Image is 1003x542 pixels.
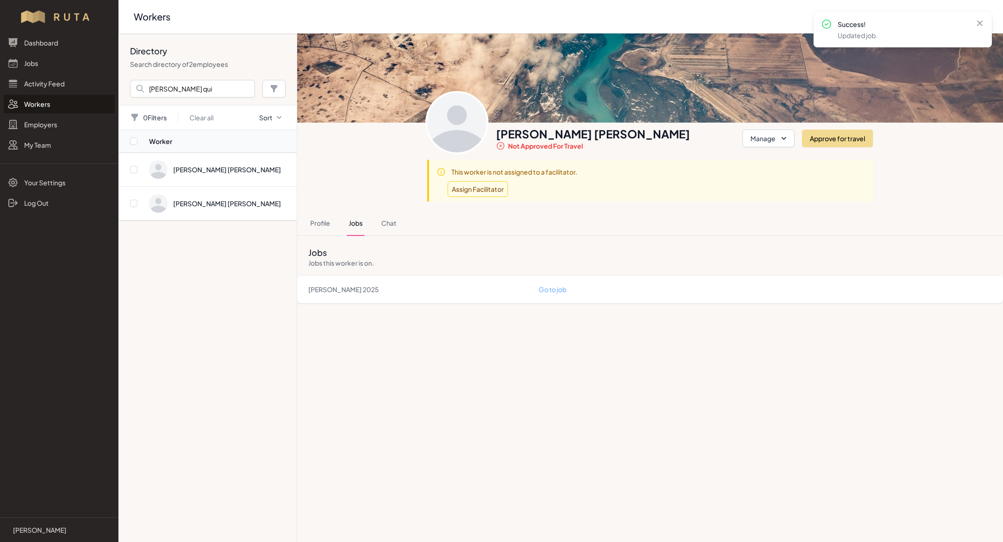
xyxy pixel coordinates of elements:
[4,136,115,154] a: My Team
[308,258,374,268] p: Jobs this worker is on.
[539,285,567,294] a: Go to job
[496,141,720,150] dd: Not approved for travel
[742,130,795,147] button: Manage
[130,113,167,122] button: 0Filters
[7,525,111,535] a: [PERSON_NAME]
[4,74,115,93] a: Activity Feed
[451,167,577,176] h3: This worker is not assigned to a facilitator.
[130,59,286,69] p: Search directory of 2 employees
[119,130,297,542] nav: Directory
[13,525,66,535] p: [PERSON_NAME]
[134,10,1002,23] h2: Workers
[259,113,282,122] button: Sort
[838,20,968,29] p: Success!
[308,247,374,268] h2: Jobs
[20,9,99,24] img: Workflow
[130,80,255,98] input: Search
[149,130,297,153] th: Worker
[4,115,115,134] a: Employers
[448,181,508,197] button: Assign Facilitator
[802,130,873,147] button: Approve for travel
[4,95,115,113] a: Workers
[838,31,968,40] p: Updated job.
[4,173,115,192] a: Your Settings
[308,211,332,236] button: Profile
[173,165,291,174] a: [PERSON_NAME] [PERSON_NAME]
[4,194,115,212] a: Log Out
[130,45,286,58] h2: Directory
[189,113,214,122] button: Clear all
[4,54,115,72] a: Jobs
[379,211,398,236] button: Chat
[496,126,731,141] h1: [PERSON_NAME] [PERSON_NAME]
[173,199,291,208] a: [PERSON_NAME] [PERSON_NAME]
[4,33,115,52] a: Dashboard
[308,285,531,294] dt: [PERSON_NAME] 2025
[347,211,365,236] button: Jobs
